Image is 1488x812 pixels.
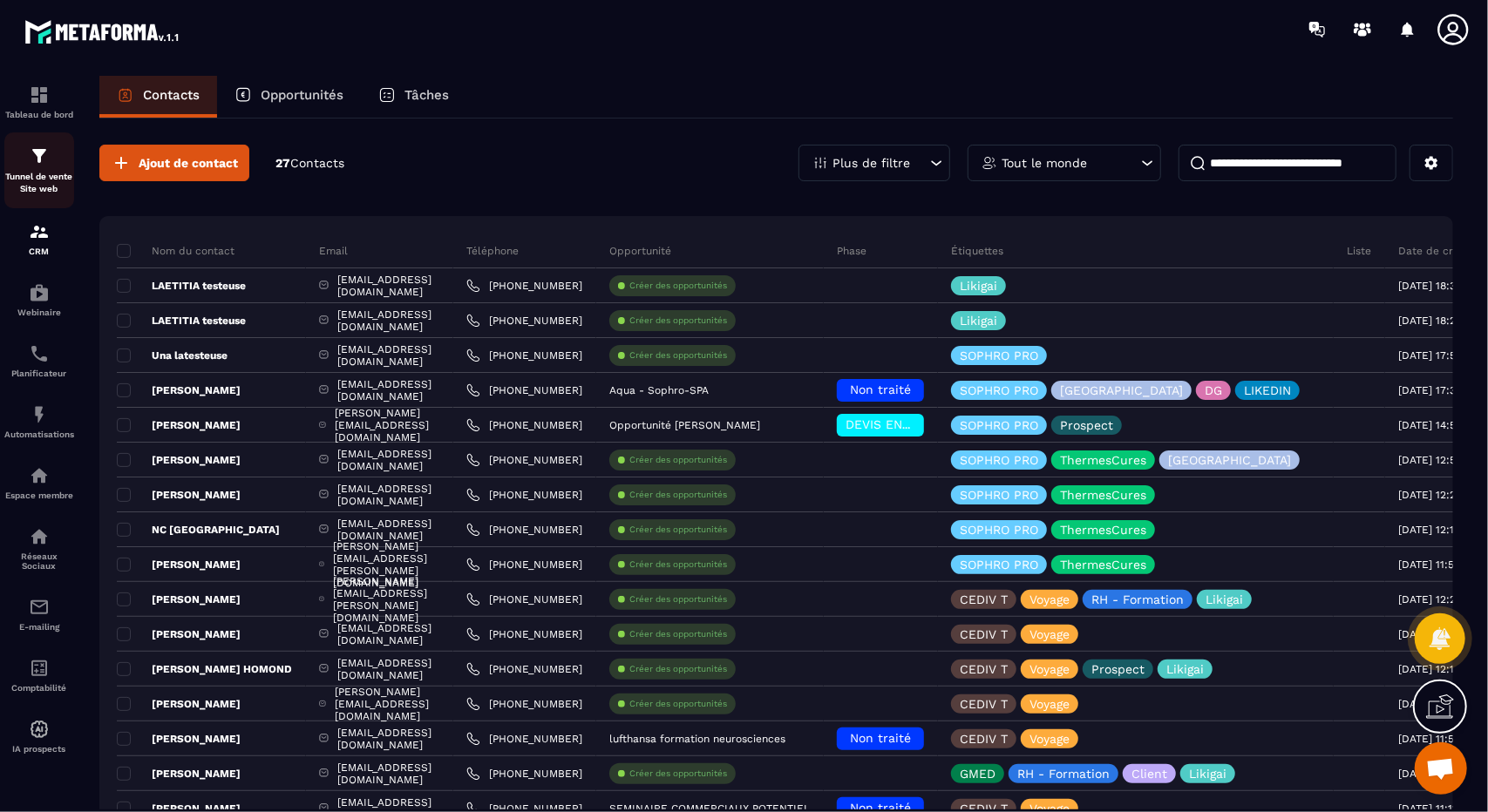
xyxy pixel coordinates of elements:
[4,584,74,645] a: emailemailE-mailing
[1244,384,1291,396] p: LIKEDIN
[4,683,74,693] p: Comptabilité
[466,314,582,328] a: [PHONE_NUMBER]
[99,76,217,118] a: Contacts
[1398,489,1462,501] p: [DATE] 12:24
[1002,157,1087,169] p: Tout le monde
[1398,524,1460,536] p: [DATE] 12:16
[4,330,74,391] a: schedulerschedulerPlanificateur
[1206,593,1243,606] p: Likigai
[629,558,727,571] p: Créer des opportunités
[466,627,582,641] a: [PHONE_NUMBER]
[117,732,241,746] p: [PERSON_NAME]
[960,558,1038,571] p: SOPHRO PRO
[4,247,74,256] p: CRM
[609,384,709,396] p: Aqua - Sophro-SPA
[466,383,582,397] a: [PHONE_NUMBER]
[29,719,50,740] img: automations
[466,662,582,676] a: [PHONE_NUMBER]
[1060,454,1146,466] p: ThermesCures
[319,244,348,258] p: Email
[466,767,582,781] a: [PHONE_NUMBER]
[850,731,911,745] span: Non traité
[1029,593,1070,606] p: Voyage
[1398,558,1458,571] p: [DATE] 11:51
[117,627,241,641] p: [PERSON_NAME]
[1060,419,1113,431] p: Prospect
[117,314,246,328] p: LAETITIA testeuse
[4,369,74,378] p: Planificateur
[1398,698,1460,710] p: [DATE] 11:58
[960,733,1008,745] p: CEDIV T
[4,491,74,500] p: Espace membre
[466,523,582,537] a: [PHONE_NUMBER]
[117,558,241,572] p: [PERSON_NAME]
[29,221,50,242] img: formation
[960,593,1008,606] p: CEDIV T
[117,662,292,676] p: [PERSON_NAME] HOMOND
[4,645,74,706] a: accountantaccountantComptabilité
[832,157,910,169] p: Plus de filtre
[466,592,582,606] a: [PHONE_NUMBER]
[117,383,241,397] p: [PERSON_NAME]
[4,391,74,452] a: automationsautomationsAutomatisations
[1415,742,1467,795] a: Ouvrir le chat
[1029,663,1070,675] p: Voyage
[117,348,228,362] p: Una latesteuse
[629,698,727,710] p: Créer des opportunités
[29,85,50,105] img: formation
[261,87,343,103] p: Opportunités
[629,280,727,292] p: Créer des opportunités
[143,87,200,103] p: Contacts
[629,524,727,536] p: Créer des opportunités
[290,156,344,170] span: Contacts
[1060,489,1146,501] p: ThermesCures
[4,171,74,195] p: Tunnel de vente Site web
[1398,315,1462,327] p: [DATE] 18:29
[4,208,74,269] a: formationformationCRM
[404,87,449,103] p: Tâches
[960,280,997,292] p: Likigai
[960,315,997,327] p: Likigai
[466,348,582,362] a: [PHONE_NUMBER]
[629,768,727,780] p: Créer des opportunités
[1017,768,1110,780] p: RH - Formation
[466,418,582,432] a: [PHONE_NUMBER]
[960,454,1038,466] p: SOPHRO PRO
[1398,733,1460,745] p: [DATE] 11:56
[850,382,911,396] span: Non traité
[466,732,582,746] a: [PHONE_NUMBER]
[629,454,727,466] p: Créer des opportunités
[1029,698,1070,710] p: Voyage
[29,145,50,166] img: formation
[4,452,74,513] a: automationsautomationsEspace membre
[1091,593,1184,606] p: RH - Formation
[629,349,727,362] p: Créer des opportunités
[1398,244,1485,258] p: Date de création
[4,71,74,132] a: formationformationTableau de bord
[1398,419,1462,431] p: [DATE] 14:59
[466,244,519,258] p: Téléphone
[960,384,1038,396] p: SOPHRO PRO
[629,489,727,501] p: Créer des opportunités
[960,419,1038,431] p: SOPHRO PRO
[29,404,50,425] img: automations
[361,76,466,118] a: Tâches
[609,419,760,431] p: Opportunité [PERSON_NAME]
[466,488,582,502] a: [PHONE_NUMBER]
[1398,349,1462,362] p: [DATE] 17:52
[1189,768,1226,780] p: Likigai
[960,663,1008,675] p: CEDIV T
[217,76,361,118] a: Opportunités
[1347,244,1371,258] p: Liste
[1398,593,1462,606] p: [DATE] 12:25
[1398,280,1462,292] p: [DATE] 18:30
[29,658,50,679] img: accountant
[4,622,74,632] p: E-mailing
[117,592,241,606] p: [PERSON_NAME]
[960,349,1038,362] p: SOPHRO PRO
[29,282,50,303] img: automations
[275,155,344,172] p: 27
[837,244,866,258] p: Phase
[846,417,927,431] span: DEVIS ENVOE
[629,593,727,606] p: Créer des opportunités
